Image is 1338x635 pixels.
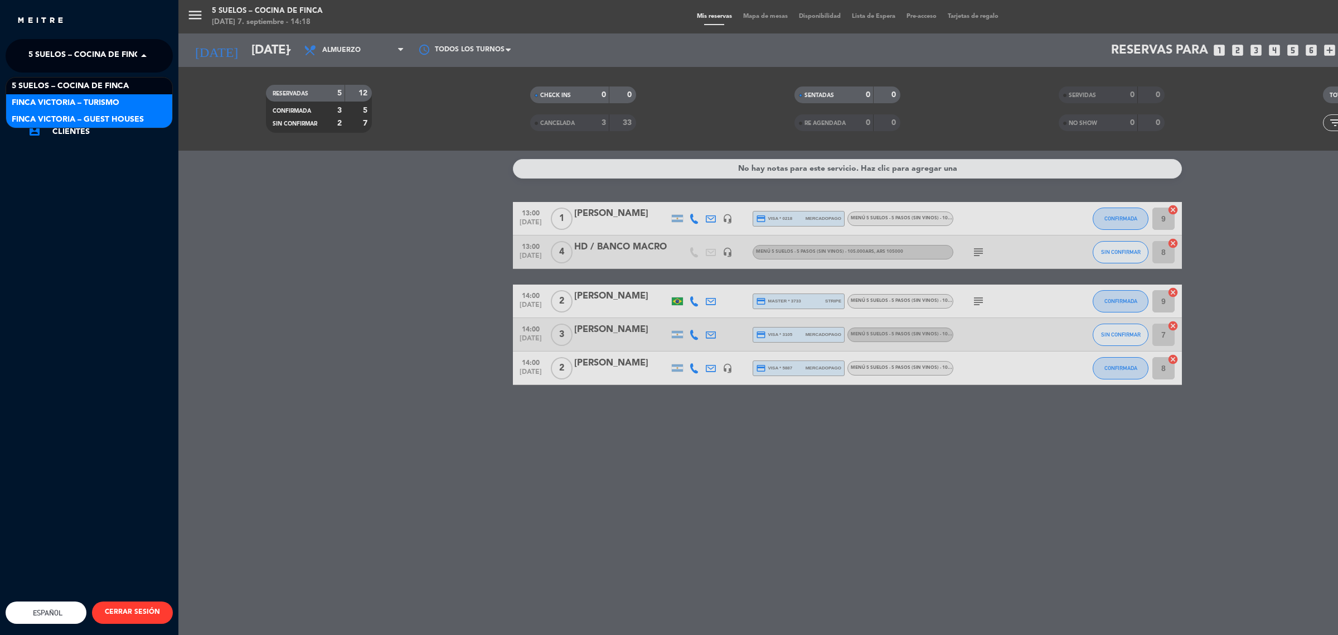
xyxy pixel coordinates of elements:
span: 5 SUELOS – COCINA DE FINCA [28,44,146,68]
button: CERRAR SESIÓN [92,602,173,624]
a: account_boxClientes [28,125,173,138]
span: Español [30,609,62,617]
span: FINCA VICTORIA – GUEST HOUSES [12,113,144,126]
span: FINCA VICTORIA – TURISMO [12,97,119,109]
i: account_box [28,124,41,137]
span: 5 SUELOS – COCINA DE FINCA [12,80,129,93]
img: MEITRE [17,17,64,25]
